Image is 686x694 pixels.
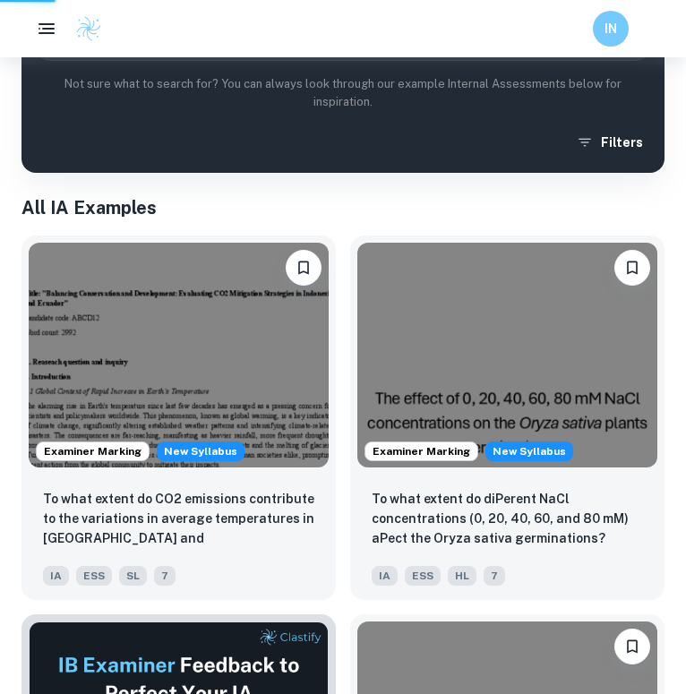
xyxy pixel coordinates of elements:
[64,15,102,42] a: Clastify logo
[485,441,573,461] span: New Syllabus
[614,250,650,286] button: Bookmark
[286,250,322,286] button: Bookmark
[21,194,665,221] h1: All IA Examples
[448,566,476,586] span: HL
[601,19,622,39] h6: IN
[119,566,147,586] span: SL
[75,15,102,42] img: Clastify logo
[37,443,149,459] span: Examiner Marking
[29,243,329,467] img: ESS IA example thumbnail: To what extent do CO2 emissions contribu
[43,566,69,586] span: IA
[593,11,629,47] button: IN
[614,629,650,664] button: Bookmark
[572,126,650,159] button: Filters
[372,489,643,548] p: To what extent do diPerent NaCl concentrations (0, 20, 40, 60, and 80 mM) aPect the Oryza sativa ...
[157,441,244,461] span: New Syllabus
[36,75,650,112] p: Not sure what to search for? You can always look through our example Internal Assessments below f...
[357,243,657,467] img: ESS IA example thumbnail: To what extent do diPerent NaCl concentr
[365,443,477,459] span: Examiner Marking
[372,566,398,586] span: IA
[485,441,573,461] div: Starting from the May 2026 session, the ESS IA requirements have changed. We created this exempla...
[76,566,112,586] span: ESS
[350,236,665,600] a: Examiner MarkingStarting from the May 2026 session, the ESS IA requirements have changed. We crea...
[157,441,244,461] div: Starting from the May 2026 session, the ESS IA requirements have changed. We created this exempla...
[21,236,336,600] a: Examiner MarkingStarting from the May 2026 session, the ESS IA requirements have changed. We crea...
[154,566,176,586] span: 7
[43,489,314,550] p: To what extent do CO2 emissions contribute to the variations in average temperatures in Indonesia...
[484,566,505,586] span: 7
[405,566,441,586] span: ESS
